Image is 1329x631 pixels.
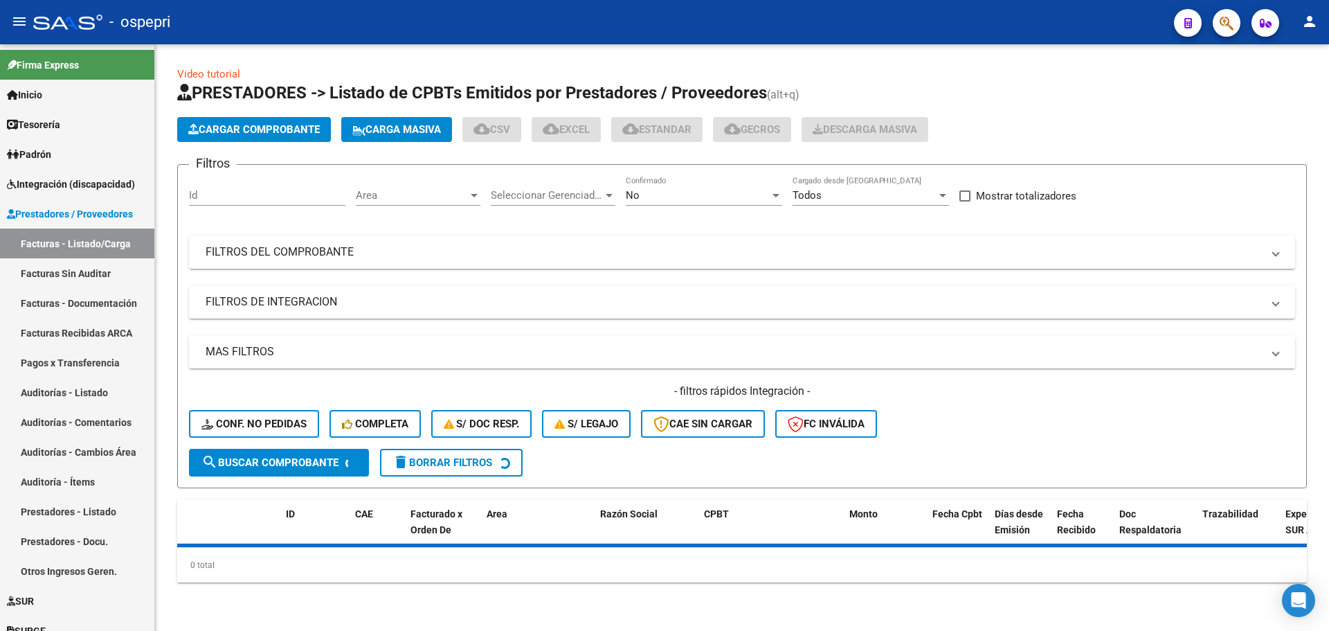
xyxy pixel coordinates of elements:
button: Estandar [611,117,703,142]
mat-panel-title: FILTROS DE INTEGRACION [206,294,1262,310]
button: S/ Doc Resp. [431,410,532,438]
span: S/ Doc Resp. [444,418,520,430]
datatable-header-cell: Fecha Recibido [1051,499,1114,560]
h4: - filtros rápidos Integración - [189,384,1295,399]
span: Area [356,189,468,202]
span: PRESTADORES -> Listado de CPBTs Emitidos por Prestadores / Proveedores [177,83,767,103]
span: Fecha Cpbt [932,508,982,519]
span: Carga Masiva [352,123,441,136]
datatable-header-cell: Trazabilidad [1197,499,1280,560]
button: EXCEL [532,117,601,142]
button: CSV [462,117,521,142]
button: FC Inválida [775,410,877,438]
mat-expansion-panel-header: FILTROS DEL COMPROBANTE [189,235,1295,269]
span: Seleccionar Gerenciador [491,189,603,202]
span: Prestadores / Proveedores [7,206,133,222]
mat-icon: person [1301,13,1318,30]
span: Gecros [724,123,780,136]
mat-icon: search [201,454,218,470]
mat-expansion-panel-header: MAS FILTROS [189,335,1295,368]
span: CAE SIN CARGAR [653,418,752,430]
a: Video tutorial [177,68,240,80]
span: - ospepri [109,7,170,37]
span: Todos [793,189,822,202]
span: Facturado x Orden De [410,508,462,535]
button: Buscar Comprobante [189,449,369,477]
mat-icon: cloud_download [724,121,741,137]
mat-icon: cloud_download [543,121,559,137]
datatable-header-cell: Area [481,499,575,560]
mat-panel-title: FILTROS DEL COMPROBANTE [206,245,1262,260]
datatable-header-cell: ID [280,499,350,560]
span: CPBT [704,508,729,519]
datatable-header-cell: Días desde Emisión [989,499,1051,560]
button: Cargar Comprobante [177,117,331,142]
span: Tesorería [7,117,60,132]
span: Descarga Masiva [813,123,917,136]
datatable-header-cell: CAE [350,499,405,560]
button: Completa [329,410,421,438]
span: Integración (discapacidad) [7,177,135,192]
span: Fecha Recibido [1057,508,1096,535]
button: Descarga Masiva [802,117,928,142]
span: SUR [7,594,34,609]
button: Borrar Filtros [380,449,523,477]
span: Doc Respaldatoria [1119,508,1182,535]
span: Razón Social [600,508,658,519]
span: Mostrar totalizadores [976,188,1076,204]
div: 0 total [177,548,1307,583]
span: Borrar Filtros [392,456,492,469]
span: Trazabilidad [1202,508,1258,519]
span: Padrón [7,147,51,162]
span: CAE [355,508,373,519]
span: No [626,189,640,202]
datatable-header-cell: Razón Social [595,499,698,560]
span: Buscar Comprobante [201,456,338,469]
mat-icon: menu [11,13,28,30]
span: Inicio [7,87,42,103]
h3: Filtros [189,154,237,173]
span: Días desde Emisión [995,508,1043,535]
button: S/ legajo [542,410,631,438]
span: CSV [473,123,510,136]
button: Conf. no pedidas [189,410,319,438]
span: Firma Express [7,57,79,73]
app-download-masive: Descarga masiva de comprobantes (adjuntos) [802,117,928,142]
span: Monto [849,508,878,519]
button: Carga Masiva [341,117,452,142]
datatable-header-cell: Monto [844,499,927,560]
div: Open Intercom Messenger [1282,584,1315,617]
button: Gecros [713,117,791,142]
datatable-header-cell: Facturado x Orden De [405,499,481,560]
span: S/ legajo [554,418,618,430]
datatable-header-cell: CPBT [698,499,844,560]
span: Area [487,508,507,519]
mat-icon: cloud_download [622,121,639,137]
span: Estandar [622,123,691,136]
span: Cargar Comprobante [188,123,320,136]
datatable-header-cell: Fecha Cpbt [927,499,989,560]
mat-panel-title: MAS FILTROS [206,344,1262,359]
button: CAE SIN CARGAR [641,410,765,438]
span: Completa [342,418,408,430]
span: Conf. no pedidas [201,418,307,430]
datatable-header-cell: Doc Respaldatoria [1114,499,1197,560]
mat-icon: delete [392,454,409,470]
span: (alt+q) [767,88,799,101]
mat-icon: cloud_download [473,121,490,137]
span: FC Inválida [788,418,865,430]
span: ID [286,508,295,519]
span: EXCEL [543,123,590,136]
mat-expansion-panel-header: FILTROS DE INTEGRACION [189,285,1295,319]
